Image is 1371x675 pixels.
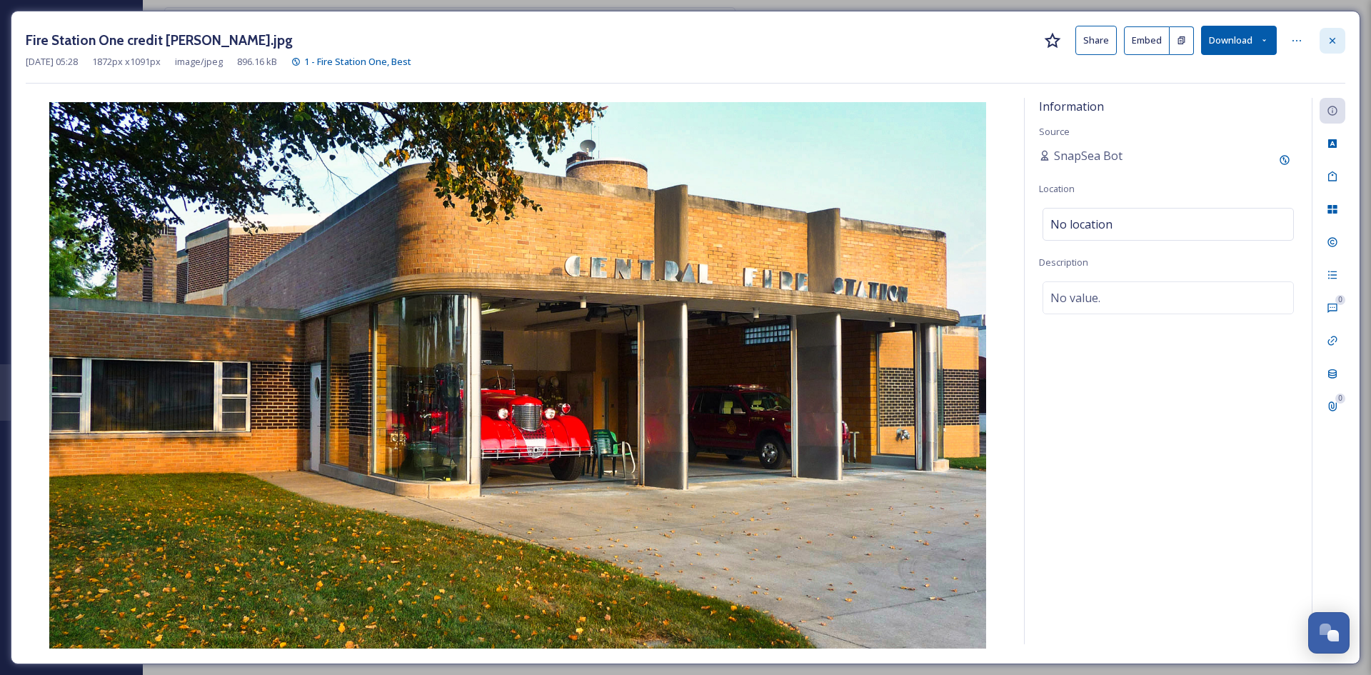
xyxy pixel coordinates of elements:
span: [DATE] 05:28 [26,55,78,69]
div: 0 [1335,394,1345,404]
button: Open Chat [1308,612,1350,654]
span: Description [1039,256,1088,269]
span: 896.16 kB [237,55,277,69]
span: Location [1039,182,1075,195]
img: local-15615-Fire%20Station%20One%20credit%20Don%20Nissen.jpg.jpg [26,102,1010,649]
span: SnapSea Bot [1054,147,1123,164]
h3: Fire Station One credit [PERSON_NAME].jpg [26,30,293,51]
span: Information [1039,99,1104,114]
span: No location [1050,216,1113,233]
span: 1872 px x 1091 px [92,55,161,69]
button: Embed [1124,26,1170,55]
span: 1 - Fire Station One, Best [304,55,411,68]
button: Download [1201,26,1277,55]
span: No value. [1050,289,1100,306]
div: 0 [1335,295,1345,305]
span: Source [1039,125,1070,138]
span: image/jpeg [175,55,223,69]
button: Share [1075,26,1117,55]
